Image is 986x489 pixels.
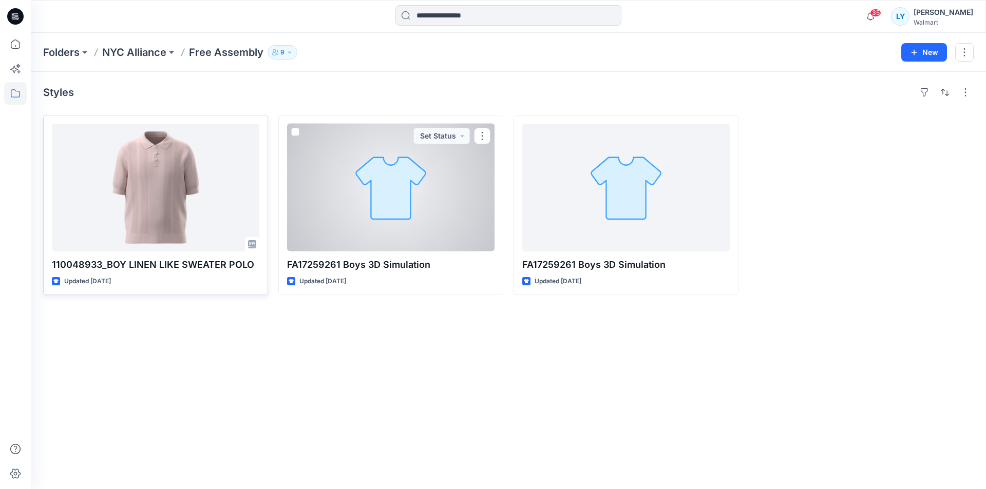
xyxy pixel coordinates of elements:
[901,43,947,62] button: New
[52,258,259,272] p: 110048933_BOY LINEN LIKE SWEATER POLO
[52,124,259,251] a: 110048933_BOY LINEN LIKE SWEATER POLO
[43,86,74,99] h4: Styles
[535,276,581,287] p: Updated [DATE]
[299,276,346,287] p: Updated [DATE]
[64,276,111,287] p: Updated [DATE]
[914,6,973,18] div: [PERSON_NAME]
[280,47,285,58] p: 9
[870,9,881,17] span: 35
[522,258,730,272] p: FA17259261 Boys 3D Simulation
[522,124,730,251] a: FA17259261 Boys 3D Simulation
[43,45,80,60] a: Folders
[287,258,495,272] p: FA17259261 Boys 3D Simulation
[189,45,263,60] p: Free Assembly
[287,124,495,251] a: FA17259261 Boys 3D Simulation
[268,45,297,60] button: 9
[891,7,909,26] div: LY
[914,18,973,26] div: Walmart
[102,45,166,60] a: NYC Alliance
